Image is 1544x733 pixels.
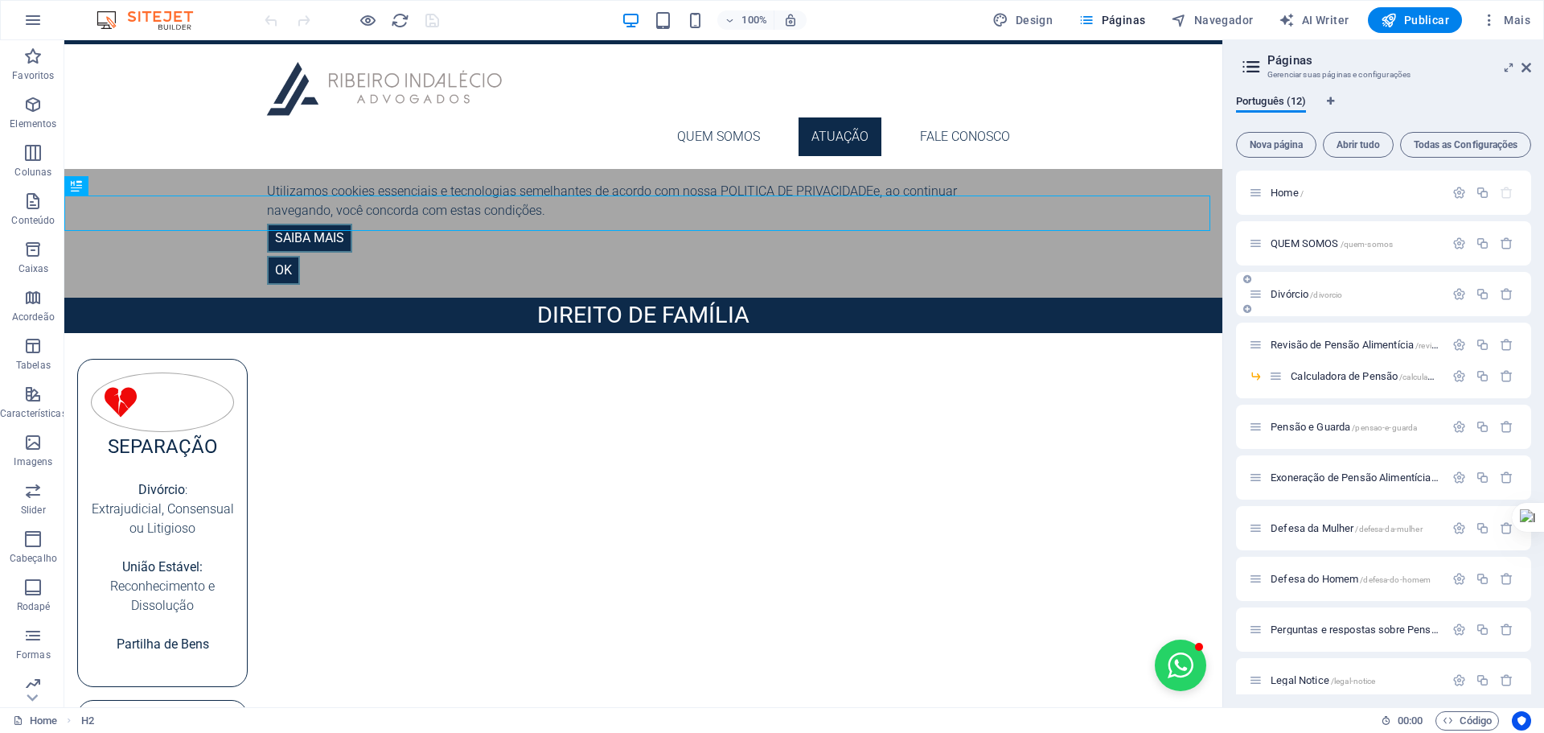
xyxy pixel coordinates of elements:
button: Páginas [1072,7,1152,33]
div: Duplicar [1476,237,1489,250]
span: /revisao-de-pensao-alimenticia [1415,341,1526,350]
div: Divórcio/divorcio [1266,289,1444,299]
div: Duplicar [1476,338,1489,352]
div: Home/ [1266,187,1444,198]
span: Português (12) [1236,92,1306,114]
span: Código [1443,711,1492,731]
p: Cabeçalho [10,552,57,565]
span: /quem-somos [1341,240,1394,249]
span: / [1300,189,1304,198]
span: Divórcio [1271,288,1342,300]
span: Abrir tudo [1330,140,1386,150]
button: 100% [717,10,774,30]
span: Todas as Configurações [1407,140,1524,150]
span: Clique para abrir a página [1271,573,1431,585]
div: Defesa da Mulher/defesa-da-mulher [1266,523,1444,533]
p: Colunas [14,166,51,179]
div: Remover [1500,420,1513,434]
div: Duplicar [1476,186,1489,200]
div: Duplicar [1476,471,1489,484]
div: Remover [1500,369,1513,383]
div: Duplicar [1476,572,1489,586]
button: Nova página [1236,132,1316,158]
div: Pensão e Guarda/pensao-e-guarda [1266,422,1444,432]
span: 00 00 [1398,711,1423,731]
span: /pensao-e-guarda [1352,423,1417,432]
div: Design (Ctrl+Alt+Y) [986,7,1059,33]
div: Configurações [1452,287,1466,301]
span: Nova página [1243,140,1309,150]
div: Legal Notice/legal-notice [1266,675,1444,686]
div: Remover [1500,237,1513,250]
h6: 100% [741,10,767,30]
a: Clique para cancelar a seleção. Clique duas vezes para abrir as Páginas [13,711,57,731]
i: Ao redimensionar, ajusta automaticamente o nível de zoom para caber no dispositivo escolhido. [783,13,798,27]
p: Caixas [18,262,49,275]
div: Configurações [1452,673,1466,687]
div: Remover [1500,521,1513,535]
button: Usercentrics [1512,711,1531,731]
div: Remover [1500,338,1513,352]
span: /calculadora-de-pensao [1399,373,1485,381]
div: Duplicar [1476,287,1489,301]
button: Publicar [1368,7,1462,33]
div: Remover [1500,673,1513,687]
button: Design [986,7,1059,33]
button: Navegador [1164,7,1259,33]
div: Defesa do Homem/defesa-do-homem [1266,574,1444,584]
div: Configurações [1452,237,1466,250]
div: Guia de Idiomas [1236,95,1531,126]
div: Remover [1500,287,1513,301]
h6: Tempo de sessão [1381,711,1423,731]
div: Exoneração de Pensão Alimentícia/exoneracao-de-pensao [1266,472,1444,483]
button: Código [1435,711,1499,731]
div: Configurações [1452,338,1466,352]
div: Configurações [1452,369,1466,383]
h3: Gerenciar suas páginas e configurações [1267,68,1499,82]
span: Clique para abrir a página [1271,339,1526,351]
button: Mais [1475,7,1537,33]
div: Configurações [1452,420,1466,434]
span: Design [992,12,1053,28]
span: Páginas [1078,12,1145,28]
span: /legal-notice [1331,677,1376,686]
div: Duplicar [1476,673,1489,687]
div: Remover [1500,572,1513,586]
div: Duplicar [1476,369,1489,383]
div: A página inicial não pode ser excluída [1500,186,1513,200]
button: reload [390,10,409,30]
p: Conteúdo [11,214,55,227]
p: Tabelas [16,359,51,372]
h2: Páginas [1267,53,1531,68]
div: Configurações [1452,471,1466,484]
div: Duplicar [1476,623,1489,636]
span: /defesa-do-homem [1360,575,1431,584]
span: Clique para abrir a página [1271,674,1375,686]
div: Duplicar [1476,521,1489,535]
span: Publicar [1381,12,1449,28]
button: Open chat window [1090,599,1142,651]
button: Clique aqui para sair do modo de visualização e continuar editando [358,10,377,30]
div: Remover [1500,623,1513,636]
div: Calculadora de Pensão/calculadora-de-pensao [1286,371,1444,381]
span: Navegador [1171,12,1253,28]
span: Clique para abrir a página [1271,237,1393,249]
div: Configurações [1452,623,1466,636]
span: Clique para abrir a página [1271,472,1519,484]
span: Clique para abrir a página [1271,187,1304,199]
p: Slider [21,504,46,517]
a: SEPARAÇÃODivórcio:Extrajudicial, Consensual ou LitigiosoUnião Estável:Reconhecimento e Dissolução... [27,392,170,633]
span: /divorcio [1310,290,1342,299]
i: Recarregar página [391,11,409,30]
div: Configurações [1452,572,1466,586]
div: Configurações [1452,186,1466,200]
div: Duplicar [1476,420,1489,434]
span: Clique para abrir a página [1271,421,1417,433]
button: Abrir tudo [1323,132,1394,158]
div: QUEM SOMOS/quem-somos [1266,238,1444,249]
div: Revisão de Pensão Alimentícia/revisao-de-pensao-alimenticia [1266,340,1444,350]
span: AI Writer [1279,12,1349,28]
p: Imagens [14,455,52,468]
span: : [1409,714,1411,727]
span: Clique para selecionar. Clique duas vezes para editar [81,711,94,731]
